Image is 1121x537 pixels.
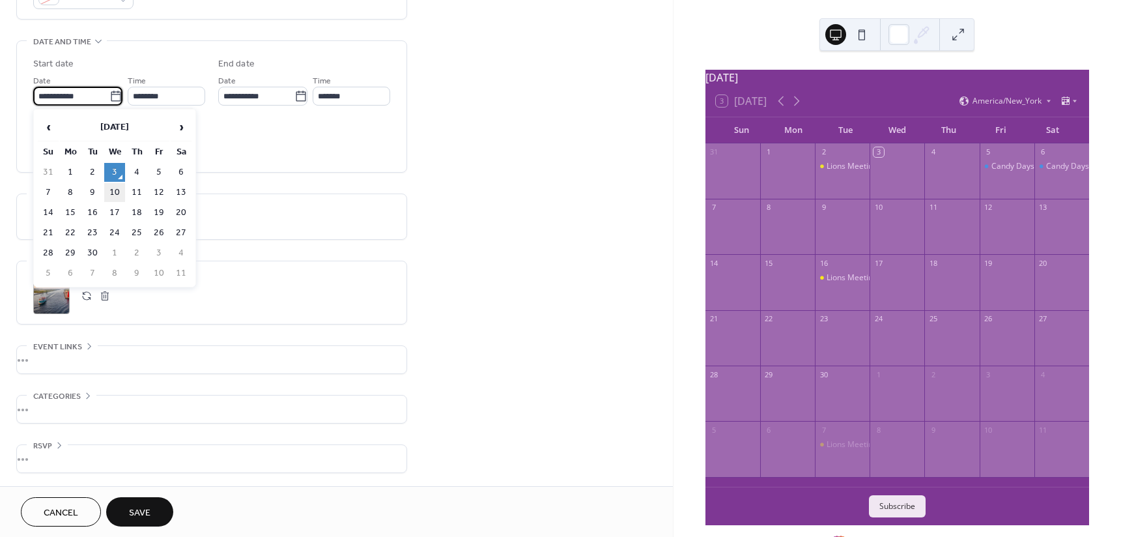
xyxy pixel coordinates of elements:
th: We [104,143,125,162]
div: 30 [819,370,829,379]
td: 4 [171,244,192,263]
div: 2 [819,147,829,157]
div: 1 [764,147,774,157]
span: Cancel [44,506,78,520]
th: Fr [149,143,169,162]
span: › [171,114,191,140]
div: 3 [984,370,993,379]
div: Lions Meeting [827,161,877,172]
div: 22 [764,314,774,324]
div: 12 [984,203,993,212]
div: 17 [873,258,883,268]
td: 2 [126,244,147,263]
div: Candy Days [991,161,1034,172]
div: 9 [928,425,938,435]
div: 19 [984,258,993,268]
div: ; [33,278,70,314]
div: 4 [1038,370,1048,379]
td: 12 [149,183,169,202]
span: America/New_York [972,97,1042,105]
th: Su [38,143,59,162]
div: Lions Meeting [827,439,877,450]
div: 15 [764,258,774,268]
td: 1 [60,163,81,182]
div: Lions Meeting [815,161,870,172]
div: 3 [873,147,883,157]
td: 8 [104,264,125,283]
div: Thu [923,117,975,143]
div: 21 [709,314,719,324]
div: 11 [928,203,938,212]
div: Lions Meeting [815,439,870,450]
td: 16 [82,203,103,222]
td: 18 [126,203,147,222]
div: 1 [873,370,883,379]
div: 9 [819,203,829,212]
div: Lions Meeting [827,272,877,283]
th: Sa [171,143,192,162]
td: 20 [171,203,192,222]
div: 13 [1038,203,1048,212]
td: 8 [60,183,81,202]
div: Mon [767,117,819,143]
th: Mo [60,143,81,162]
button: Cancel [21,497,101,527]
td: 2 [82,163,103,182]
span: Date [218,74,236,88]
span: Date and time [33,35,91,49]
td: 4 [126,163,147,182]
div: 8 [764,203,774,212]
div: 25 [928,314,938,324]
td: 19 [149,203,169,222]
div: ••• [17,396,406,423]
div: 31 [709,147,719,157]
span: Event links [33,340,82,354]
div: 6 [1038,147,1048,157]
td: 30 [82,244,103,263]
td: 21 [38,224,59,242]
div: 10 [873,203,883,212]
td: 3 [104,163,125,182]
div: Sun [716,117,768,143]
td: 29 [60,244,81,263]
div: End date [218,57,255,71]
th: Tu [82,143,103,162]
td: 1 [104,244,125,263]
div: 27 [1038,314,1048,324]
td: 31 [38,163,59,182]
td: 27 [171,224,192,242]
div: 8 [873,425,883,435]
td: 9 [82,183,103,202]
div: Candy Days [1034,161,1089,172]
div: Tue [819,117,872,143]
td: 23 [82,224,103,242]
div: 6 [764,425,774,435]
div: ••• [17,445,406,472]
td: 11 [171,264,192,283]
div: Candy Days [1046,161,1089,172]
div: 26 [984,314,993,324]
div: Fri [975,117,1027,143]
div: 20 [1038,258,1048,268]
span: Time [128,74,146,88]
div: Lions Meeting [815,272,870,283]
div: 7 [819,425,829,435]
div: 16 [819,258,829,268]
td: 3 [149,244,169,263]
div: 5 [709,425,719,435]
span: Categories [33,390,81,403]
div: ••• [17,346,406,373]
span: Time [313,74,331,88]
td: 5 [149,163,169,182]
td: 10 [149,264,169,283]
div: 4 [928,147,938,157]
span: ‹ [38,114,58,140]
td: 13 [171,183,192,202]
td: 5 [38,264,59,283]
div: 7 [709,203,719,212]
div: Sat [1027,117,1079,143]
div: 5 [984,147,993,157]
td: 14 [38,203,59,222]
td: 9 [126,264,147,283]
div: 24 [873,314,883,324]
